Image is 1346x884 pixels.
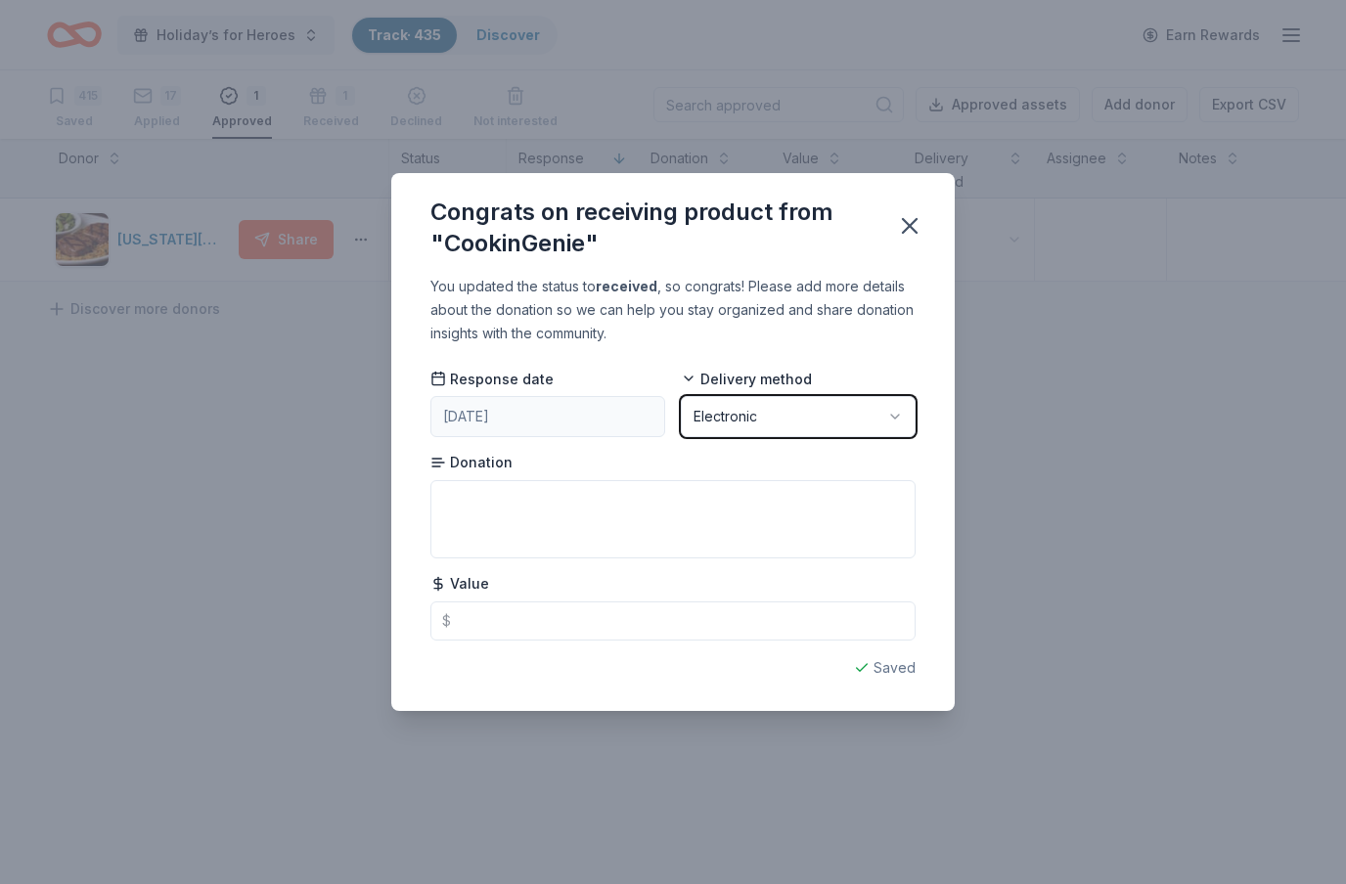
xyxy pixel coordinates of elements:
[430,396,665,437] button: [DATE]
[430,370,554,389] span: Response date
[430,197,873,259] div: Congrats on receiving product from "CookinGenie"
[443,405,489,428] div: [DATE]
[430,275,916,345] div: You updated the status to , so congrats! Please add more details about the donation so we can hel...
[681,370,812,389] span: Delivery method
[430,453,513,472] span: Donation
[596,278,657,294] b: received
[430,574,489,594] span: Value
